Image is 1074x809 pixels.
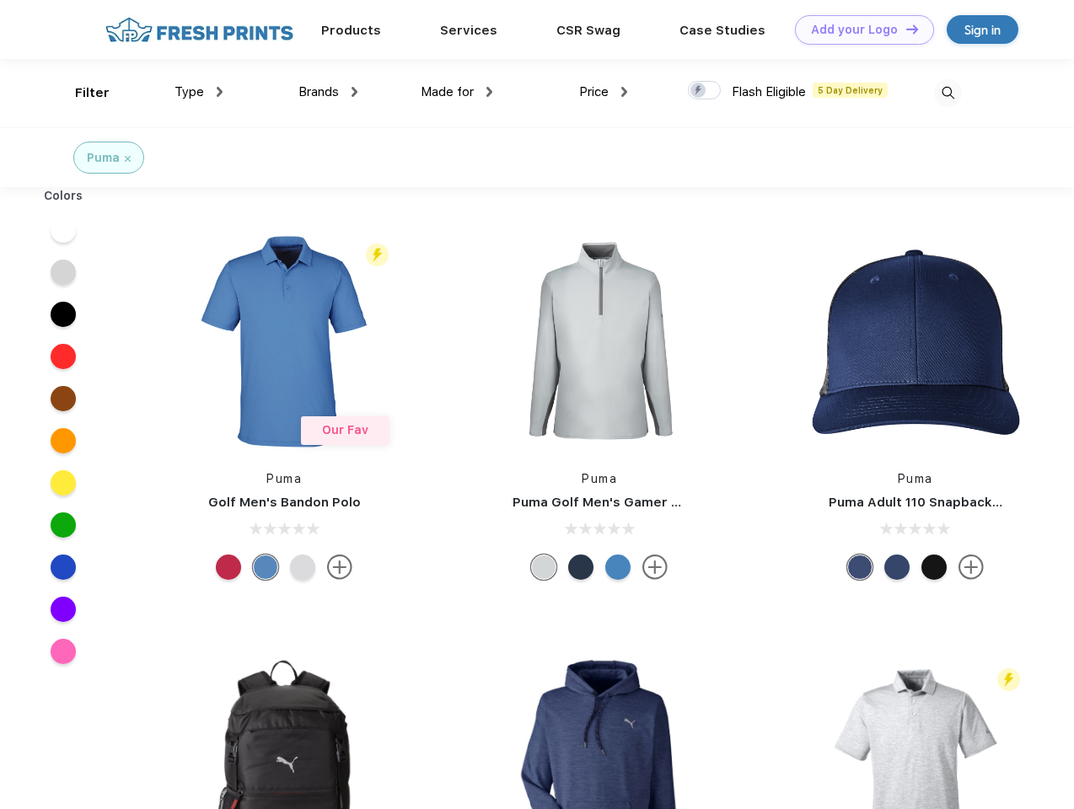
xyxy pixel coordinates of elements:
[253,555,278,580] div: Lake Blue
[217,87,223,97] img: dropdown.png
[290,555,315,580] div: High Rise
[100,15,298,45] img: fo%20logo%202.webp
[531,555,556,580] div: High Rise
[327,555,352,580] img: more.svg
[31,187,96,205] div: Colors
[732,84,806,99] span: Flash Eligible
[642,555,668,580] img: more.svg
[964,20,1001,40] div: Sign in
[125,156,131,162] img: filter_cancel.svg
[803,229,1028,453] img: func=resize&h=266
[75,83,110,103] div: Filter
[884,555,910,580] div: Peacoat with Qut Shd
[298,84,339,99] span: Brands
[934,79,962,107] img: desktop_search.svg
[486,87,492,97] img: dropdown.png
[87,149,120,167] div: Puma
[582,472,617,485] a: Puma
[175,84,204,99] span: Type
[216,555,241,580] div: Ski Patrol
[172,229,396,453] img: func=resize&h=266
[266,472,302,485] a: Puma
[621,87,627,97] img: dropdown.png
[811,23,898,37] div: Add your Logo
[579,84,609,99] span: Price
[440,23,497,38] a: Services
[921,555,947,580] div: Pma Blk with Pma Blk
[959,555,984,580] img: more.svg
[947,15,1018,44] a: Sign in
[513,495,779,510] a: Puma Golf Men's Gamer Golf Quarter-Zip
[847,555,873,580] div: Peacoat Qut Shd
[421,84,474,99] span: Made for
[487,229,712,453] img: func=resize&h=266
[208,495,361,510] a: Golf Men's Bandon Polo
[556,23,620,38] a: CSR Swag
[813,83,888,98] span: 5 Day Delivery
[352,87,357,97] img: dropdown.png
[605,555,631,580] div: Bright Cobalt
[906,24,918,34] img: DT
[321,23,381,38] a: Products
[898,472,933,485] a: Puma
[322,423,368,437] span: Our Fav
[366,244,389,266] img: flash_active_toggle.svg
[997,668,1020,691] img: flash_active_toggle.svg
[568,555,593,580] div: Navy Blazer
